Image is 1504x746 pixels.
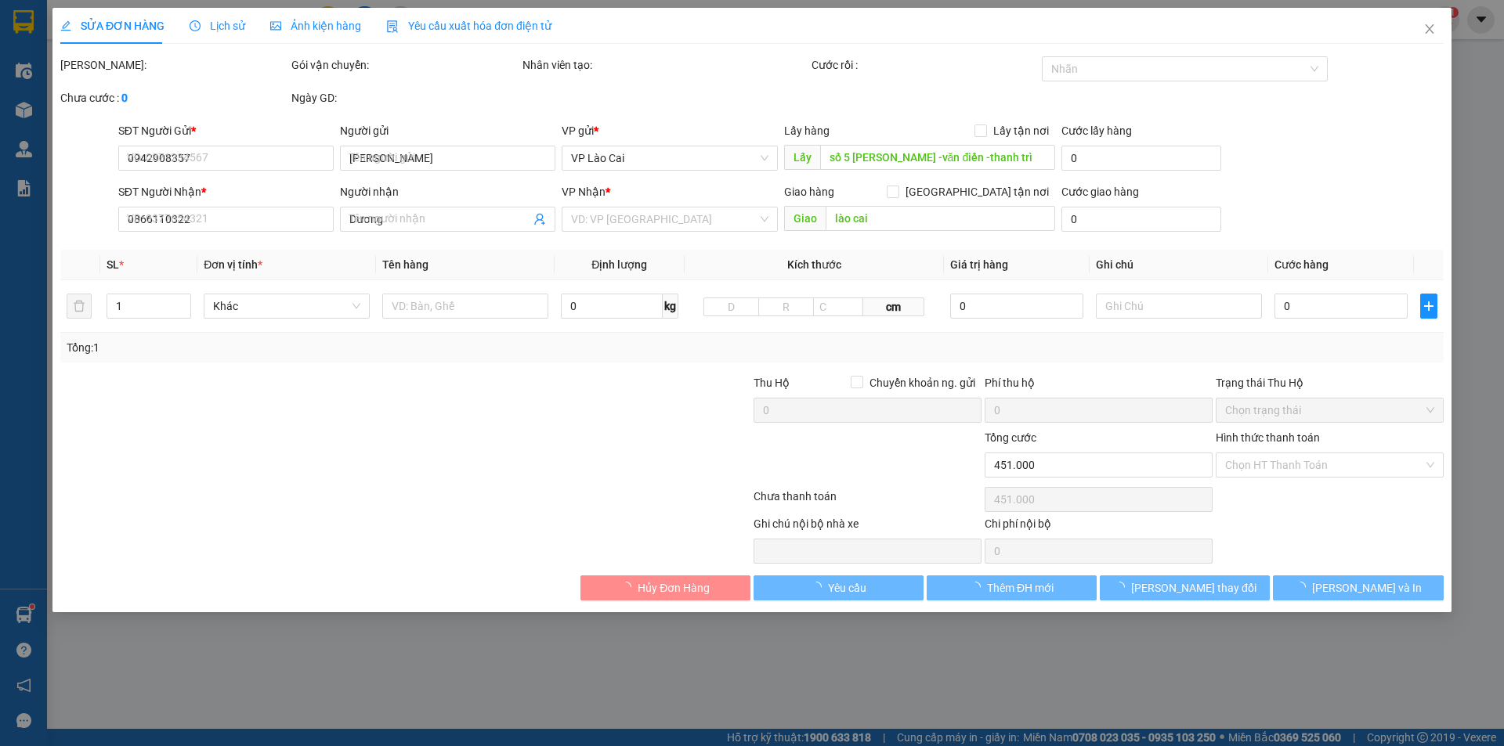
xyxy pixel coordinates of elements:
b: 0 [121,92,128,104]
label: Cước lấy hàng [1061,124,1132,137]
span: VP Nhận [562,186,606,198]
span: clock-circle [190,20,201,31]
span: [GEOGRAPHIC_DATA] tận nơi [899,183,1055,200]
strong: TĐ chuyển phát: [67,86,135,110]
span: Lấy hàng [784,124,830,137]
input: D [704,297,760,316]
button: Close [1408,8,1452,52]
span: Ảnh kiện hàng [270,20,361,32]
span: VP Lào Cai [572,146,768,170]
div: SĐT Người Gửi [118,122,334,139]
span: SỬA ĐƠN HÀNG [60,20,164,32]
span: Đơn vị tính [204,258,263,271]
input: Cước giao hàng [1061,207,1221,232]
span: Yêu cầu [828,579,866,596]
button: Hủy Đơn Hàng [580,575,750,600]
div: [PERSON_NAME]: [60,56,288,74]
button: Thêm ĐH mới [927,575,1097,600]
strong: VIỆT HIẾU LOGISTIC [71,13,147,46]
div: Phí thu hộ [985,374,1213,398]
span: Chọn trạng thái [1225,398,1434,422]
span: Giao [784,206,826,231]
span: cm [863,297,924,316]
div: Nhân viên tạo: [522,56,808,74]
div: Cước rồi : [812,56,1039,74]
div: SĐT Người Nhận [118,183,334,200]
span: edit [60,20,71,31]
strong: PHIẾU GỬI HÀNG [70,49,149,83]
div: Người gửi [340,122,555,139]
strong: 02143888555, 0243777888 [83,99,151,123]
span: loading [1295,582,1312,593]
span: user-add [534,213,547,225]
button: Yêu cầu [754,575,924,600]
input: Dọc đường [826,206,1055,231]
div: Tổng: 1 [67,339,580,356]
div: VP gửi [562,122,778,139]
input: R [758,297,814,316]
span: Tên hàng [382,258,428,271]
div: Trạng thái Thu Hộ [1216,374,1444,391]
span: Định lượng [591,258,647,271]
span: Khác [214,294,361,318]
label: Cước giao hàng [1061,186,1139,198]
div: Người nhận [340,183,555,200]
span: Cước hàng [1274,258,1329,271]
span: Lấy tận nơi [987,122,1055,139]
button: delete [67,294,92,319]
span: [PERSON_NAME] và In [1312,579,1422,596]
button: [PERSON_NAME] thay đổi [1100,575,1270,600]
span: picture [270,20,281,31]
div: Chưa thanh toán [752,488,983,515]
input: Dọc đường [820,145,1055,170]
button: [PERSON_NAME] và In [1274,575,1444,600]
span: close [1423,23,1436,35]
label: Hình thức thanh toán [1216,431,1320,444]
span: Lịch sử [190,20,245,32]
span: Giá trị hàng [950,258,1008,271]
div: Chi phí nội bộ [985,515,1213,539]
span: Tổng cước [985,431,1036,444]
span: loading [1114,582,1131,593]
span: plus [1422,300,1437,312]
input: C [813,297,863,316]
img: logo [5,47,66,107]
th: Ghi chú [1090,250,1269,280]
span: Giao hàng [784,186,834,198]
div: Chưa cước : [60,89,288,106]
div: Ghi chú nội bộ nhà xe [754,515,982,539]
span: LC1208250096 [153,91,246,107]
span: Thêm ĐH mới [987,579,1054,596]
span: loading [620,582,638,593]
span: loading [970,582,987,593]
span: Thu Hộ [754,377,790,389]
span: Kích thước [787,258,841,271]
span: SL [107,258,119,271]
span: [PERSON_NAME] thay đổi [1131,579,1256,596]
span: Yêu cầu xuất hóa đơn điện tử [386,20,551,32]
span: Lấy [784,145,820,170]
input: Cước lấy hàng [1061,146,1221,171]
span: kg [663,294,678,319]
input: Ghi Chú [1097,294,1263,319]
img: icon [386,20,399,33]
button: plus [1421,294,1437,319]
div: Ngày GD: [291,89,519,106]
span: loading [811,582,828,593]
span: Hủy Đơn Hàng [638,579,710,596]
input: VD: Bàn, Ghế [382,294,548,319]
div: Gói vận chuyển: [291,56,519,74]
span: Chuyển khoản ng. gửi [863,374,982,391]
